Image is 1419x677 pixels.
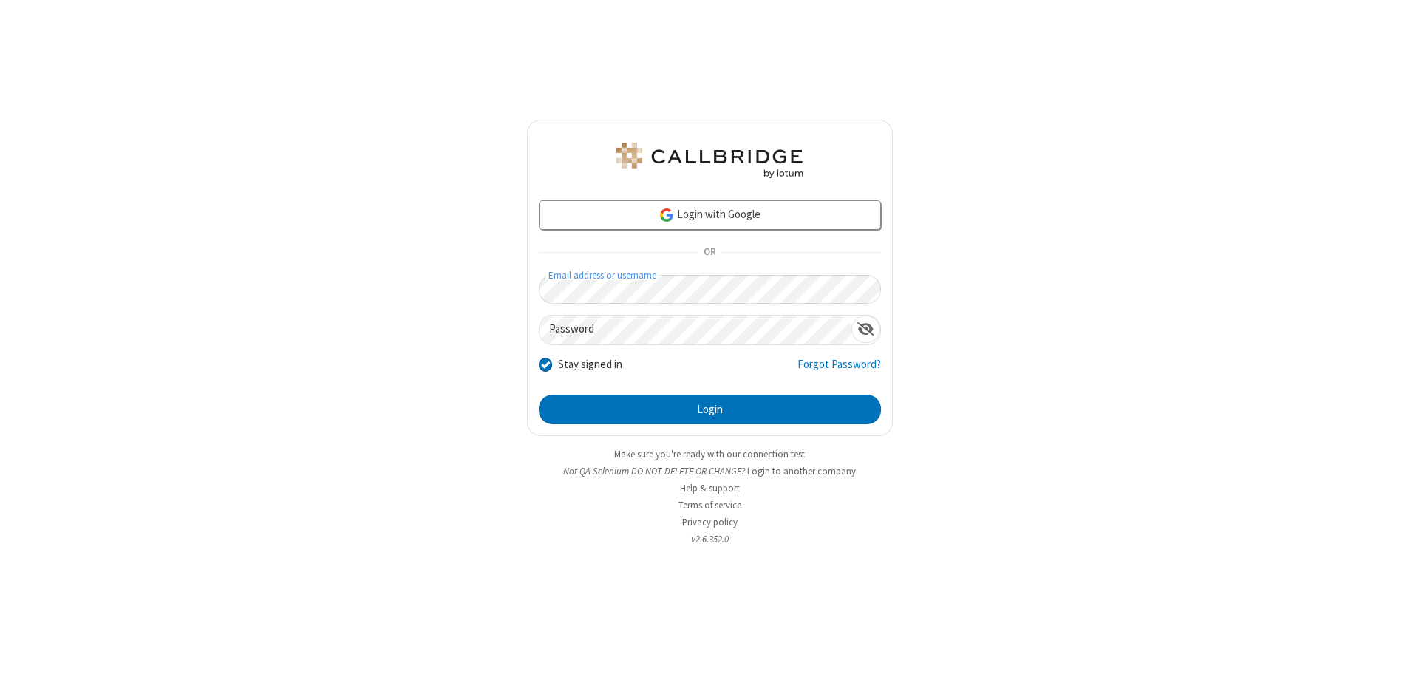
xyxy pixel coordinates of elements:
a: Terms of service [678,499,741,511]
input: Password [540,316,851,344]
li: Not QA Selenium DO NOT DELETE OR CHANGE? [527,464,893,478]
li: v2.6.352.0 [527,532,893,546]
input: Email address or username [539,275,881,304]
button: Login [539,395,881,424]
a: Help & support [680,482,740,494]
label: Stay signed in [558,356,622,373]
a: Forgot Password? [797,356,881,384]
a: Privacy policy [682,516,738,528]
iframe: Chat [1382,639,1408,667]
div: Show password [851,316,880,343]
span: OR [698,242,721,263]
img: google-icon.png [659,207,675,223]
a: Login with Google [539,200,881,230]
a: Make sure you're ready with our connection test [614,448,805,460]
img: QA Selenium DO NOT DELETE OR CHANGE [613,143,806,178]
button: Login to another company [747,464,856,478]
